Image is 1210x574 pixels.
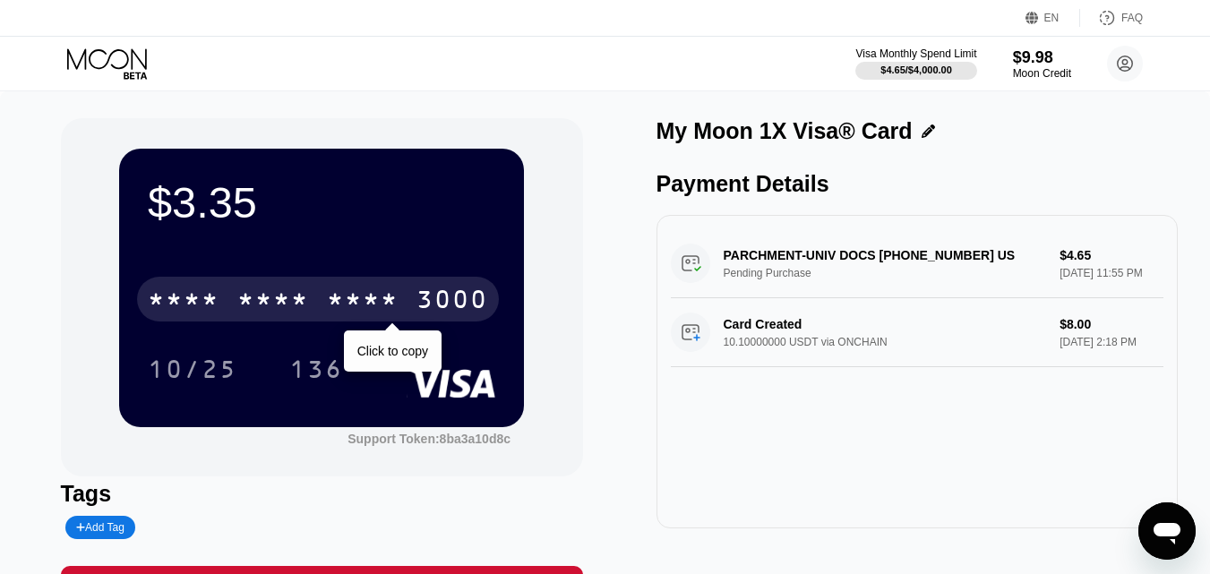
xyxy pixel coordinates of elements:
div: Support Token:8ba3a10d8c [348,432,511,446]
div: $9.98Moon Credit [1013,48,1071,80]
div: Add Tag [76,521,124,534]
div: $4.65 / $4,000.00 [880,64,952,75]
div: 10/25 [148,357,237,386]
div: 136 [289,357,343,386]
div: 136 [276,347,356,391]
div: EN [1044,12,1060,24]
div: Moon Credit [1013,67,1071,80]
div: 10/25 [134,347,251,391]
div: Add Tag [65,516,135,539]
div: Visa Monthly Spend Limit$4.65/$4,000.00 [855,47,976,80]
div: EN [1025,9,1080,27]
div: My Moon 1X Visa® Card [656,118,913,144]
iframe: Button to launch messaging window [1138,502,1196,560]
div: Support Token: 8ba3a10d8c [348,432,511,446]
div: 3000 [416,287,488,316]
div: $3.35 [148,177,495,227]
div: Click to copy [357,344,428,358]
div: Visa Monthly Spend Limit [855,47,976,60]
div: Payment Details [656,171,1179,197]
div: FAQ [1121,12,1143,24]
div: Tags [61,481,583,507]
div: FAQ [1080,9,1143,27]
div: $9.98 [1013,48,1071,67]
